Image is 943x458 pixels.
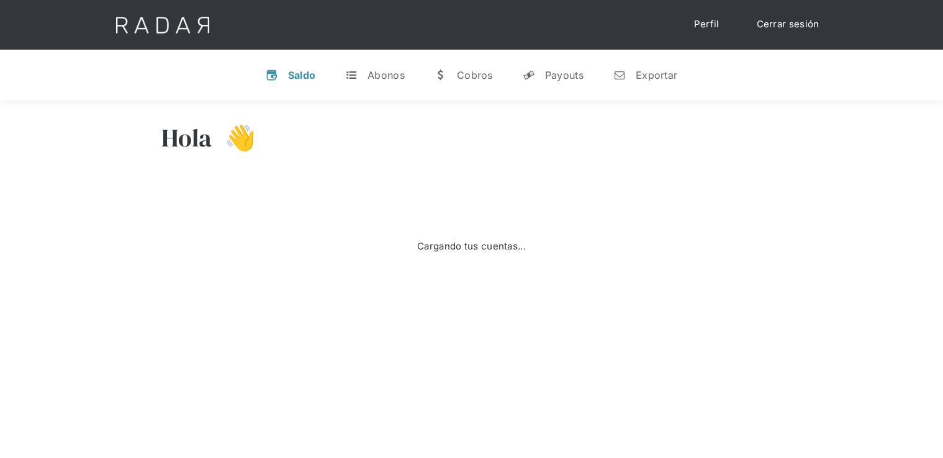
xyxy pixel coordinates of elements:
h3: 👋 [212,122,256,153]
div: Exportar [636,69,677,81]
a: Perfil [682,12,732,37]
div: Cobros [457,69,493,81]
h3: Hola [161,122,212,153]
div: n [613,69,626,81]
a: Cerrar sesión [744,12,832,37]
div: w [435,69,447,81]
div: Abonos [368,69,405,81]
div: Payouts [545,69,584,81]
div: Cargando tus cuentas... [417,240,526,254]
div: t [345,69,358,81]
div: Saldo [288,69,316,81]
div: v [266,69,278,81]
div: y [523,69,535,81]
